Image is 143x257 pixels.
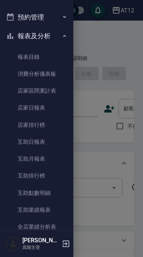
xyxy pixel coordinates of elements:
[3,218,70,235] a: 全店業績分析表
[3,167,70,184] a: 互助排行榜
[3,82,70,99] a: 店家區間累計表
[3,49,70,65] a: 報表目錄
[3,150,70,167] a: 互助月報表
[3,201,70,218] a: 互助業績報表
[3,99,70,116] a: 店家日報表
[6,236,21,251] img: Person
[3,8,70,27] button: 預約管理
[3,117,70,133] a: 店家排行榜
[3,26,70,46] button: 報表及分析
[22,244,60,251] p: 高階主管
[22,237,60,244] h5: [PERSON_NAME]
[3,133,70,150] a: 互助日報表
[3,185,70,201] a: 互助點數明細
[3,65,70,82] a: 消費分析儀表板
